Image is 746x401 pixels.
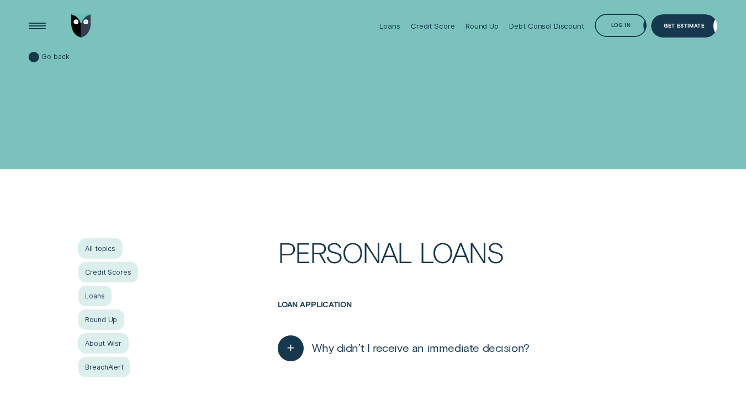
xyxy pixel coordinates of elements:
div: Round Up [465,22,499,30]
a: All topics [78,238,123,259]
div: Credit Score [411,22,454,30]
img: Wisr [71,14,91,38]
a: Round Up [78,309,124,330]
button: Why didn’t I receive an immediate decision? [278,335,530,361]
button: Open Menu [25,14,49,38]
a: Loans [78,286,112,307]
h1: Personal Loans [278,238,668,301]
a: Credit Scores [78,262,138,283]
a: About Wisr [78,333,129,354]
div: Debt Consol Discount [509,22,584,30]
h3: Loan application [278,300,668,329]
a: BreachAlert [78,357,131,378]
span: Go back [41,52,69,61]
a: Get Estimate [651,14,717,38]
span: Why didn’t I receive an immediate decision? [312,341,530,355]
div: Loans [379,22,400,30]
a: Go back [29,52,70,62]
button: Log in [595,14,647,37]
